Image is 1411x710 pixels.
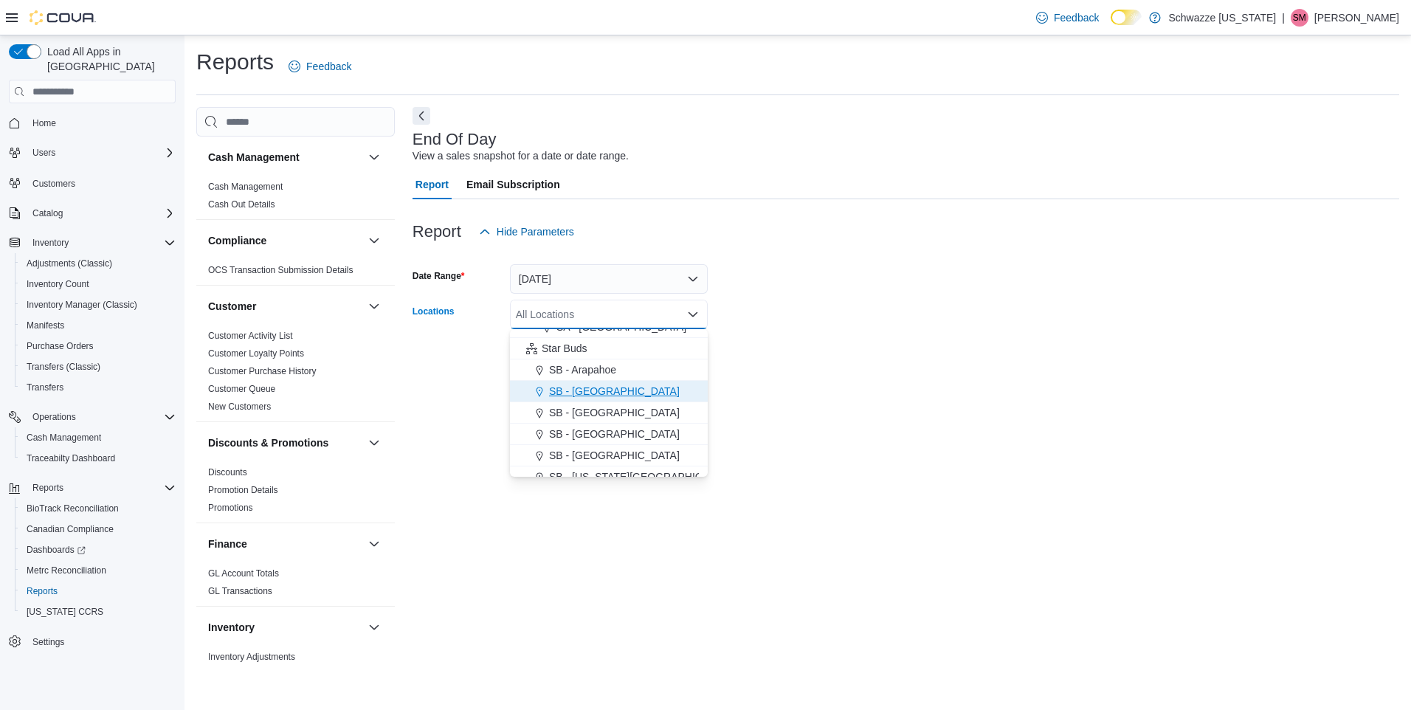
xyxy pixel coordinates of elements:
[32,117,56,129] span: Home
[15,336,182,356] button: Purchase Orders
[27,114,62,132] a: Home
[21,379,176,396] span: Transfers
[196,463,395,523] div: Discounts & Promotions
[510,445,708,466] button: SB - [GEOGRAPHIC_DATA]
[15,581,182,602] button: Reports
[1111,10,1142,25] input: Dark Mode
[27,633,176,651] span: Settings
[32,411,76,423] span: Operations
[1282,9,1285,27] p: |
[510,359,708,381] button: SB - Arapahoe
[549,427,680,441] span: SB - [GEOGRAPHIC_DATA]
[21,317,70,334] a: Manifests
[473,217,580,247] button: Hide Parameters
[208,384,275,394] a: Customer Queue
[196,178,395,219] div: Cash Management
[27,606,103,618] span: [US_STATE] CCRS
[27,523,114,535] span: Canadian Compliance
[549,448,680,463] span: SB - [GEOGRAPHIC_DATA]
[208,537,247,551] h3: Finance
[208,503,253,513] a: Promotions
[32,237,69,249] span: Inventory
[27,234,75,252] button: Inventory
[208,435,362,450] button: Discounts & Promotions
[15,427,182,448] button: Cash Management
[21,296,143,314] a: Inventory Manager (Classic)
[32,147,55,159] span: Users
[208,299,256,314] h3: Customer
[21,603,109,621] a: [US_STATE] CCRS
[208,348,304,359] span: Customer Loyalty Points
[208,401,271,412] a: New Customers
[21,275,176,293] span: Inventory Count
[27,408,82,426] button: Operations
[27,204,69,222] button: Catalog
[208,484,278,496] span: Promotion Details
[413,306,455,317] label: Locations
[549,362,616,377] span: SB - Arapahoe
[208,331,293,341] a: Customer Activity List
[41,44,176,74] span: Load All Apps in [GEOGRAPHIC_DATA]
[365,618,383,636] button: Inventory
[21,449,121,467] a: Traceabilty Dashboard
[196,47,274,77] h1: Reports
[27,234,176,252] span: Inventory
[413,223,461,241] h3: Report
[21,562,176,579] span: Metrc Reconciliation
[27,452,115,464] span: Traceabilty Dashboard
[208,401,271,413] span: New Customers
[15,560,182,581] button: Metrc Reconciliation
[208,199,275,210] a: Cash Out Details
[3,407,182,427] button: Operations
[208,366,317,376] a: Customer Purchase History
[208,502,253,514] span: Promotions
[27,204,176,222] span: Catalog
[208,537,362,551] button: Finance
[21,582,63,600] a: Reports
[21,255,118,272] a: Adjustments (Classic)
[208,182,283,192] a: Cash Management
[413,270,465,282] label: Date Range
[306,59,351,74] span: Feedback
[27,114,176,132] span: Home
[466,170,560,199] span: Email Subscription
[32,636,64,648] span: Settings
[21,500,176,517] span: BioTrack Reconciliation
[365,232,383,249] button: Compliance
[549,405,680,420] span: SB - [GEOGRAPHIC_DATA]
[27,633,70,651] a: Settings
[21,429,107,447] a: Cash Management
[1054,10,1099,25] span: Feedback
[15,315,182,336] button: Manifests
[497,224,574,239] span: Hide Parameters
[30,10,96,25] img: Cova
[208,181,283,193] span: Cash Management
[21,449,176,467] span: Traceabilty Dashboard
[510,264,708,294] button: [DATE]
[208,652,295,662] a: Inventory Adjustments
[208,330,293,342] span: Customer Activity List
[15,602,182,622] button: [US_STATE] CCRS
[208,264,353,276] span: OCS Transaction Submission Details
[3,112,182,134] button: Home
[15,498,182,519] button: BioTrack Reconciliation
[21,541,92,559] a: Dashboards
[413,107,430,125] button: Next
[27,565,106,576] span: Metrc Reconciliation
[21,429,176,447] span: Cash Management
[32,178,75,190] span: Customers
[21,296,176,314] span: Inventory Manager (Classic)
[510,402,708,424] button: SB - [GEOGRAPHIC_DATA]
[208,568,279,579] span: GL Account Totals
[32,482,63,494] span: Reports
[27,503,119,514] span: BioTrack Reconciliation
[415,170,449,199] span: Report
[208,233,362,248] button: Compliance
[549,469,737,484] span: SB - [US_STATE][GEOGRAPHIC_DATA]
[208,383,275,395] span: Customer Queue
[3,142,182,163] button: Users
[3,631,182,652] button: Settings
[1314,9,1399,27] p: [PERSON_NAME]
[27,340,94,352] span: Purchase Orders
